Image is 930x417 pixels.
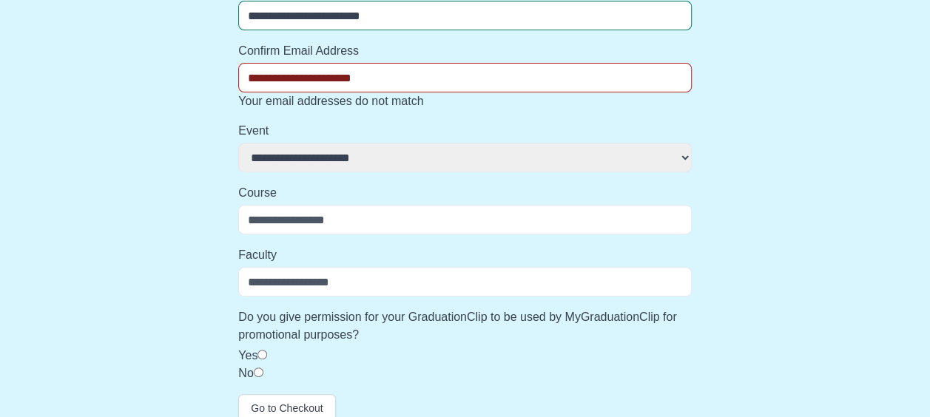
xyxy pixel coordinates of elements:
[238,122,692,140] label: Event
[238,42,692,60] label: Confirm Email Address
[238,184,692,202] label: Course
[238,308,692,344] label: Do you give permission for your GraduationClip to be used by MyGraduationClip for promotional pur...
[238,246,692,264] label: Faculty
[238,367,253,379] label: No
[238,349,257,362] label: Yes
[238,95,423,107] span: Your email addresses do not match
